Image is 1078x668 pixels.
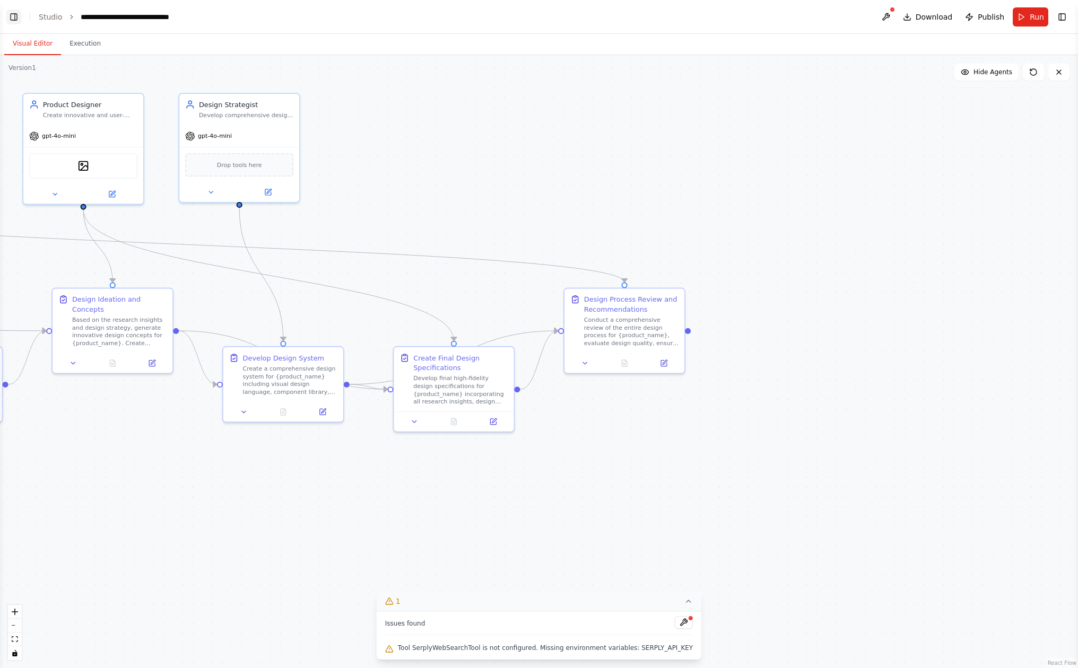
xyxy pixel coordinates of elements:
span: Issues found [385,619,425,628]
g: Edge from e830dcdc-4046-41bd-a617-5a082f44b0d9 to 98d4e579-14d8-4f8f-b673-3c7cd7d6f9d8 [234,208,288,341]
button: No output available [92,357,133,369]
button: Open in side panel [240,186,295,198]
div: React Flow controls [8,605,22,660]
span: Run [1030,12,1044,22]
g: Edge from 98d4e579-14d8-4f8f-b673-3c7cd7d6f9d8 to 702a2c49-9c8d-486e-ac91-051406f56b36 [350,326,558,389]
g: Edge from 01949d9a-63ec-4d4e-916a-fb32a3739db1 to ae1aabe3-42b2-4c0d-ae96-fb929840f77c [79,210,459,341]
span: gpt-4o-mini [42,132,76,140]
button: Open in side panel [135,357,169,369]
g: Edge from 36bcc24e-16c8-42b2-b30d-521a06b6cce0 to 37268d5e-e31b-4ed4-a9db-ea2c617a22f4 [8,326,47,389]
button: Run [1013,7,1048,27]
button: zoom out [8,619,22,632]
div: Develop comprehensive design strategy and documentation for {product_name}, ensuring alignment be... [199,111,293,119]
button: Open in side panel [306,406,339,418]
g: Edge from 01949d9a-63ec-4d4e-916a-fb32a3739db1 to 37268d5e-e31b-4ed4-a9db-ea2c617a22f4 [79,210,118,283]
div: Design Ideation and Concepts [72,294,167,314]
div: Design Strategist [199,100,293,109]
div: Version 1 [8,64,36,72]
span: Publish [978,12,1004,22]
a: Studio [39,13,63,21]
button: Open in side panel [476,416,510,427]
div: Develop final high-fidelity design specifications for {product_name} incorporating all research i... [413,374,508,406]
button: fit view [8,632,22,646]
button: Visual Editor [4,33,61,55]
g: Edge from 37268d5e-e31b-4ed4-a9db-ea2c617a22f4 to 98d4e579-14d8-4f8f-b673-3c7cd7d6f9d8 [179,326,217,389]
g: Edge from 37268d5e-e31b-4ed4-a9db-ea2c617a22f4 to ae1aabe3-42b2-4c0d-ae96-fb929840f77c [179,326,387,394]
button: Publish [961,7,1009,27]
button: No output available [433,416,475,427]
button: Execution [61,33,109,55]
button: Open in side panel [647,357,681,369]
div: Design Process Review and Recommendations [584,294,679,314]
button: Download [899,7,957,27]
button: Show right sidebar [1055,10,1070,24]
g: Edge from ae1aabe3-42b2-4c0d-ae96-fb929840f77c to 702a2c49-9c8d-486e-ac91-051406f56b36 [520,326,558,394]
div: Create innovative and user-centered design solutions for {product_name} based on research insight... [43,111,137,119]
button: Open in side panel [84,188,140,200]
div: Design Ideation and ConceptsBased on the research insights and design strategy, generate innovati... [51,288,173,374]
div: Product Designer [43,100,137,109]
div: Develop Design SystemCreate a comprehensive design system for {product_name} including visual des... [222,346,344,423]
div: Conduct a comprehensive review of the entire design process for {product_name}, evaluate design q... [584,316,679,347]
span: Hide Agents [973,68,1012,76]
button: zoom in [8,605,22,619]
span: Download [916,12,953,22]
button: 1 [377,592,701,611]
div: Develop Design System [243,353,325,363]
button: No output available [604,357,645,369]
button: toggle interactivity [8,646,22,660]
div: Product DesignerCreate innovative and user-centered design solutions for {product_name} based on ... [22,93,144,205]
span: Drop tools here [217,160,262,170]
a: React Flow attribution [1048,660,1076,666]
div: Create a comprehensive design system for {product_name} including visual design language, compone... [243,365,337,396]
div: Create Final Design Specifications [413,353,508,373]
span: 1 [396,596,401,607]
button: No output available [263,406,304,418]
div: Design StrategistDevelop comprehensive design strategy and documentation for {product_name}, ensu... [178,93,300,203]
span: Tool SerplyWebSearchTool is not configured. Missing environment variables: SERPLY_API_KEY [398,644,693,652]
div: Design Process Review and RecommendationsConduct a comprehensive review of the entire design proc... [563,288,685,374]
img: DallETool [77,160,89,172]
div: Based on the research insights and design strategy, generate innovative design concepts for {prod... [72,316,167,347]
nav: breadcrumb [39,12,200,22]
div: Create Final Design SpecificationsDevelop final high-fidelity design specifications for {product_... [393,346,515,433]
span: gpt-4o-mini [198,132,232,140]
button: Hide Agents [954,64,1019,81]
button: Show left sidebar [6,10,21,24]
